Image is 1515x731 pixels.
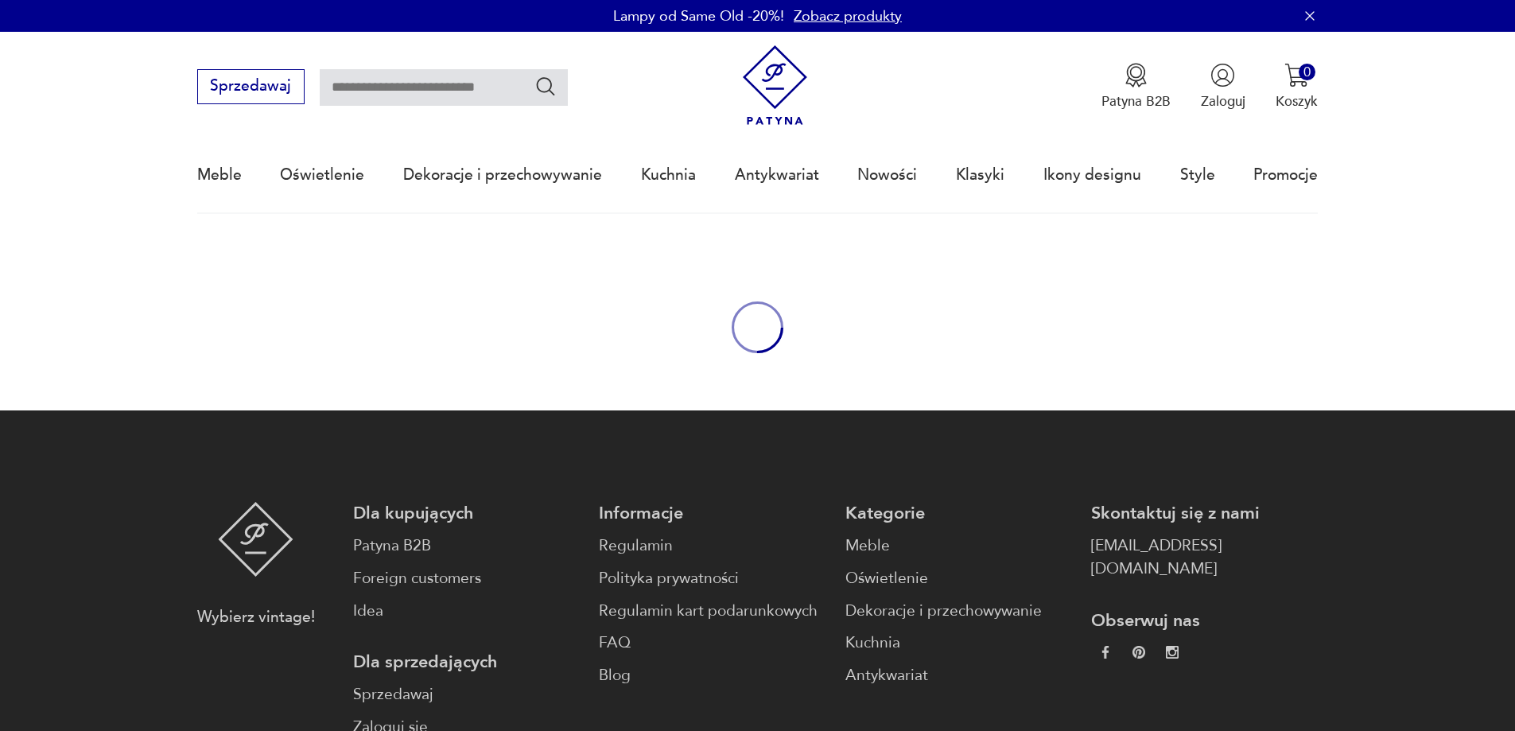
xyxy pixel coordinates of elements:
[845,567,1072,590] a: Oświetlenie
[197,138,242,212] a: Meble
[599,600,825,623] a: Regulamin kart podarunkowych
[280,138,364,212] a: Oświetlenie
[845,632,1072,655] a: Kuchnia
[218,502,293,577] img: Patyna - sklep z meblami i dekoracjami vintage
[1276,92,1318,111] p: Koszyk
[353,651,580,674] p: Dla sprzedających
[1043,138,1141,212] a: Ikony designu
[1132,646,1145,659] img: 37d27d81a828e637adc9f9cb2e3d3a8a.webp
[857,138,917,212] a: Nowości
[1253,138,1318,212] a: Promocje
[1276,63,1318,111] button: 0Koszyk
[403,138,602,212] a: Dekoracje i przechowywanie
[197,81,305,94] a: Sprzedawaj
[353,683,580,706] a: Sprzedawaj
[735,138,819,212] a: Antykwariat
[1101,63,1171,111] a: Ikona medaluPatyna B2B
[1091,502,1318,525] p: Skontaktuj się z nami
[1101,92,1171,111] p: Patyna B2B
[1091,535,1318,581] a: [EMAIL_ADDRESS][DOMAIN_NAME]
[197,606,315,629] p: Wybierz vintage!
[353,600,580,623] a: Idea
[1210,63,1235,87] img: Ikonka użytkownika
[735,45,815,126] img: Patyna - sklep z meblami i dekoracjami vintage
[353,567,580,590] a: Foreign customers
[1201,63,1245,111] button: Zaloguj
[353,535,580,558] a: Patyna B2B
[353,502,580,525] p: Dla kupujących
[599,567,825,590] a: Polityka prywatności
[1180,138,1215,212] a: Style
[1201,92,1245,111] p: Zaloguj
[1099,646,1112,659] img: da9060093f698e4c3cedc1453eec5031.webp
[599,632,825,655] a: FAQ
[845,600,1072,623] a: Dekoracje i przechowywanie
[956,138,1004,212] a: Klasyki
[534,75,557,98] button: Szukaj
[845,535,1072,558] a: Meble
[1166,646,1179,659] img: c2fd9cf7f39615d9d6839a72ae8e59e5.webp
[1101,63,1171,111] button: Patyna B2B
[599,535,825,558] a: Regulamin
[599,664,825,687] a: Blog
[1091,609,1318,632] p: Obserwuj nas
[641,138,696,212] a: Kuchnia
[613,6,784,26] p: Lampy od Same Old -20%!
[197,69,305,104] button: Sprzedawaj
[599,502,825,525] p: Informacje
[1124,63,1148,87] img: Ikona medalu
[794,6,902,26] a: Zobacz produkty
[845,664,1072,687] a: Antykwariat
[1284,63,1309,87] img: Ikona koszyka
[1299,64,1315,80] div: 0
[845,502,1072,525] p: Kategorie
